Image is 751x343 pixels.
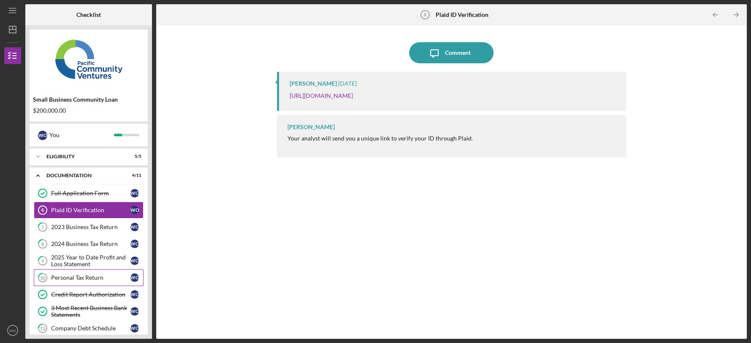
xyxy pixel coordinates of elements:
[51,207,130,213] div: Plaid ID Verification
[436,11,488,18] b: Plaid ID Verification
[130,273,139,282] div: W O
[4,322,21,339] button: WO
[51,305,130,318] div: 3 Most Recent Business Bank Statements
[40,326,45,331] tspan: 13
[51,190,130,197] div: Full Application Form
[34,235,144,252] a: 82024 Business Tax ReturnWO
[130,206,139,214] div: W O
[51,254,130,267] div: 2025 Year to Date Profit and Loss Statement
[130,257,139,265] div: W O
[130,223,139,231] div: W O
[287,135,473,142] div: Your analyst will send you a unique link to verify your ID through Plaid.
[49,128,114,142] div: You
[76,11,101,18] b: Checklist
[41,208,44,213] tspan: 6
[130,290,139,299] div: W O
[38,131,47,140] div: W O
[46,173,120,178] div: Documentation
[9,328,16,333] text: WO
[290,92,353,99] a: [URL][DOMAIN_NAME]
[130,189,139,197] div: W O
[445,42,471,63] div: Comment
[338,80,357,87] time: 2025-09-09 19:44
[130,307,139,316] div: W O
[34,303,144,320] a: 3 Most Recent Business Bank StatementsWO
[287,124,335,130] div: [PERSON_NAME]
[34,202,144,219] a: 6Plaid ID VerificationWO
[33,107,144,114] div: $200,000.00
[34,252,144,269] a: 92025 Year to Date Profit and Loss StatementWO
[30,34,148,84] img: Product logo
[34,286,144,303] a: Credit Report AuthorizationWO
[34,269,144,286] a: 10Personal Tax ReturnWO
[41,224,44,230] tspan: 7
[41,258,44,264] tspan: 9
[126,154,141,159] div: 5 / 5
[34,185,144,202] a: Full Application FormWO
[46,154,120,159] div: Eligibility
[51,274,130,281] div: Personal Tax Return
[33,96,144,103] div: Small Business Community Loan
[424,12,426,17] tspan: 6
[34,219,144,235] a: 72023 Business Tax ReturnWO
[51,224,130,230] div: 2023 Business Tax Return
[51,325,130,332] div: Company Debt Schedule
[130,324,139,332] div: W O
[51,291,130,298] div: Credit Report Authorization
[409,42,493,63] button: Comment
[290,80,337,87] div: [PERSON_NAME]
[34,320,144,337] a: 13Company Debt ScheduleWO
[40,275,46,281] tspan: 10
[130,240,139,248] div: W O
[51,240,130,247] div: 2024 Business Tax Return
[41,241,44,247] tspan: 8
[126,173,141,178] div: 4 / 11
